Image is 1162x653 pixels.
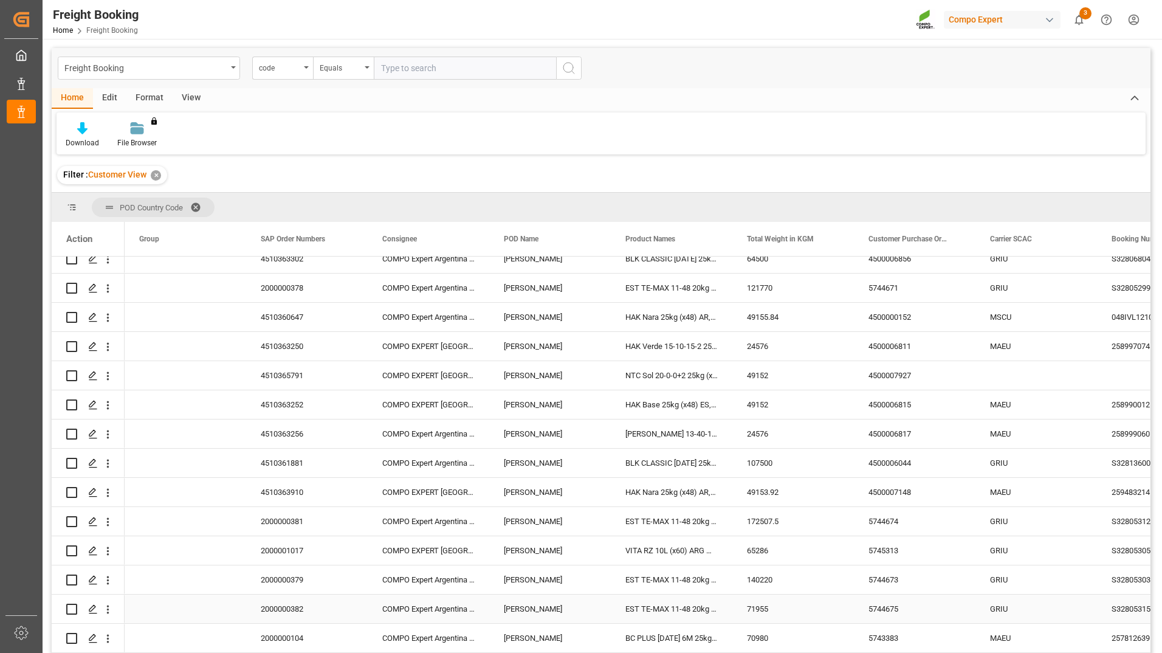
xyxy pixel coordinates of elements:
[732,332,854,361] div: 24576
[611,361,732,390] div: NTC Sol 20-0-0+2 25kg (x48) INT MSE
[854,536,975,565] div: 5745313
[854,624,975,652] div: 5743383
[246,624,368,652] div: 2000000104
[611,536,732,565] div: VITA RZ 10L (x60) ARG MTO
[975,565,1097,594] div: GRIU
[52,420,125,449] div: Press SPACE to select this row.
[246,478,368,506] div: 4510363910
[489,478,611,506] div: [PERSON_NAME]
[374,57,556,80] input: Type to search
[246,274,368,302] div: 2000000378
[368,595,489,623] div: COMPO Expert Argentina SRL, Producto Elabora
[368,624,489,652] div: COMPO Expert Argentina SRL, Producto Elabora
[504,235,538,243] span: POD Name
[252,57,313,80] button: open menu
[246,420,368,448] div: 4510363256
[52,332,125,361] div: Press SPACE to select this row.
[52,624,125,653] div: Press SPACE to select this row.
[368,244,489,273] div: COMPO Expert Argentina SRL
[611,303,732,331] div: HAK Nara 25kg (x48) AR,GR,RS,TR MSE UN [PERSON_NAME] 18-18-18 25kg (x48) INT MSE
[732,244,854,273] div: 64500
[732,624,854,652] div: 70980
[975,244,1097,273] div: GRIU
[88,170,146,179] span: Customer View
[58,57,240,80] button: open menu
[854,478,975,506] div: 4500007148
[732,361,854,390] div: 49152
[52,507,125,536] div: Press SPACE to select this row.
[854,274,975,302] div: 5744671
[732,595,854,623] div: 71955
[246,244,368,273] div: 4510363302
[52,595,125,624] div: Press SPACE to select this row.
[66,233,92,244] div: Action
[489,274,611,302] div: [PERSON_NAME]
[489,244,611,273] div: [PERSON_NAME]
[747,235,814,243] span: Total Weight in KGM
[556,57,582,80] button: search button
[489,565,611,594] div: [PERSON_NAME]
[93,88,126,109] div: Edit
[52,390,125,420] div: Press SPACE to select this row.
[246,595,368,623] div: 2000000382
[489,332,611,361] div: [PERSON_NAME]
[489,361,611,390] div: [PERSON_NAME]
[246,332,368,361] div: 4510363250
[489,303,611,331] div: [PERSON_NAME]
[732,420,854,448] div: 24576
[611,390,732,419] div: HAK Base 25kg (x48) ES,PT,AR,FR,IT MSE
[611,274,732,302] div: EST TE-MAX 11-48 20kg (x45) ES, PT MTO
[975,449,1097,477] div: GRIU
[489,536,611,565] div: [PERSON_NAME]
[732,565,854,594] div: 140220
[52,565,125,595] div: Press SPACE to select this row.
[625,235,675,243] span: Product Names
[313,57,374,80] button: open menu
[611,332,732,361] div: HAK Verde 15-10-15-2 25kg (x48) INT MSE
[53,26,73,35] a: Home
[611,244,732,273] div: BLK CLASSIC [DATE] 25kg (x42) INT MTO
[368,274,489,302] div: COMPO Expert Argentina SRL, Producto Elabora
[732,390,854,419] div: 49152
[611,420,732,448] div: [PERSON_NAME] 13-40-13 25kg (x48) INT MSE
[975,390,1097,419] div: MAEU
[66,137,99,148] div: Download
[611,565,732,594] div: EST TE-MAX 11-48 20kg (x45) ES, PT MTO
[975,332,1097,361] div: MAEU
[1079,7,1092,19] span: 3
[975,595,1097,623] div: GRIU
[246,565,368,594] div: 2000000379
[611,449,732,477] div: BLK CLASSIC [DATE] 25kg (x42) INT MTO
[854,390,975,419] div: 4500006815
[611,595,732,623] div: EST TE-MAX 11-48 20kg (x45) ES, PT MTO
[611,624,732,652] div: BC PLUS [DATE] 6M 25kg (x42) INT
[916,9,935,30] img: Screenshot%202023-09-29%20at%2010.02.21.png_1712312052.png
[173,88,210,109] div: View
[489,595,611,623] div: [PERSON_NAME]
[368,565,489,594] div: COMPO Expert Argentina SRL, Producto Elabora
[489,624,611,652] div: [PERSON_NAME]
[975,624,1097,652] div: MAEU
[611,478,732,506] div: HAK Nara 25kg (x48) AR,GR,RS,TR MSE UN;[PERSON_NAME] 18-18-18 25kg (x48) INT MSE [PERSON_NAME] 18...
[246,507,368,536] div: 2000000381
[975,274,1097,302] div: GRIU
[368,420,489,448] div: COMPO Expert Argentina SRL
[975,536,1097,565] div: GRIU
[975,478,1097,506] div: MAEU
[246,536,368,565] div: 2000001017
[1093,6,1120,33] button: Help Center
[854,332,975,361] div: 4500006811
[854,244,975,273] div: 4500006856
[52,303,125,332] div: Press SPACE to select this row.
[52,361,125,390] div: Press SPACE to select this row.
[732,303,854,331] div: 49155.84
[854,361,975,390] div: 4500007927
[990,235,1032,243] span: Carrier SCAC
[854,595,975,623] div: 5744675
[126,88,173,109] div: Format
[975,303,1097,331] div: MSCU
[368,303,489,331] div: COMPO Expert Argentina SRL
[854,449,975,477] div: 4500006044
[854,507,975,536] div: 5744674
[53,5,139,24] div: Freight Booking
